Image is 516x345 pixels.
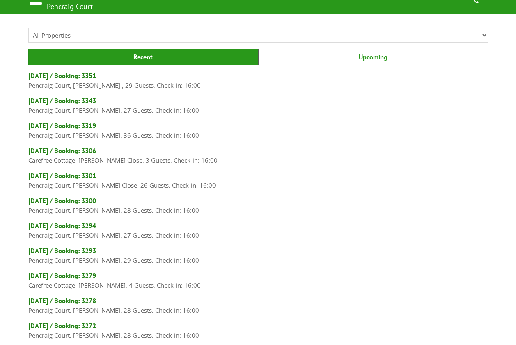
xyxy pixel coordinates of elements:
a: [DATE] / Booking: 3301 Pencraig Court, [PERSON_NAME] Close, 26 Guests, Check-in: 16:00 [28,171,488,190]
p: Pencraig Court, [PERSON_NAME], 28 Guests, Check-in: 16:00 [28,305,488,315]
p: Pencraig Court, [PERSON_NAME] Close, 26 Guests, Check-in: 16:00 [28,180,488,190]
h4: [DATE] / Booking: 3272 [28,321,488,330]
a: [DATE] / Booking: 3293 Pencraig Court, [PERSON_NAME], 29 Guests, Check-in: 16:00 [28,246,488,265]
h4: [DATE] / Booking: 3300 [28,196,488,205]
h4: [DATE] / Booking: 3294 [28,221,488,230]
h4: [DATE] / Booking: 3343 [28,96,488,105]
a: [DATE] / Booking: 3319 Pencraig Court, [PERSON_NAME], 36 Guests, Check-in: 16:00 [28,121,488,140]
h4: [DATE] / Booking: 3306 [28,146,488,155]
a: Upcoming [258,49,488,65]
p: Pencraig Court, [PERSON_NAME], 27 Guests, Check-in: 16:00 [28,105,488,115]
p: Pencraig Court, [PERSON_NAME], 28 Guests, Check-in: 16:00 [28,330,488,340]
a: [DATE] / Booking: 3279 Carefree Cottage, [PERSON_NAME], 4 Guests, Check-in: 16:00 [28,271,488,290]
a: [DATE] / Booking: 3278 Pencraig Court, [PERSON_NAME], 28 Guests, Check-in: 16:00 [28,296,488,315]
p: Pencraig Court, [PERSON_NAME], 27 Guests, Check-in: 16:00 [28,230,488,240]
p: Pencraig Court, [PERSON_NAME], 36 Guests, Check-in: 16:00 [28,130,488,140]
a: [DATE] / Booking: 3300 Pencraig Court, [PERSON_NAME], 28 Guests, Check-in: 16:00 [28,196,488,215]
h4: [DATE] / Booking: 3351 [28,71,488,80]
a: [DATE] / Booking: 3306 Carefree Cottage, [PERSON_NAME] Close, 3 Guests, Check-in: 16:00 [28,146,488,165]
a: Recent [28,49,258,65]
a: [DATE] / Booking: 3343 Pencraig Court, [PERSON_NAME], 27 Guests, Check-in: 16:00 [28,96,488,115]
h4: [DATE] / Booking: 3279 [28,271,488,280]
h4: [DATE] / Booking: 3319 [28,121,488,130]
a: [DATE] / Booking: 3294 Pencraig Court, [PERSON_NAME], 27 Guests, Check-in: 16:00 [28,221,488,240]
h4: [DATE] / Booking: 3293 [28,246,488,255]
p: Carefree Cottage, [PERSON_NAME] Close, 3 Guests, Check-in: 16:00 [28,155,488,165]
p: Pencraig Court, [PERSON_NAME], 29 Guests, Check-in: 16:00 [28,255,488,265]
h2: Pencraig Court [47,2,138,11]
p: Pencraig Court, [PERSON_NAME] , 29 Guests, Check-in: 16:00 [28,80,488,90]
a: [DATE] / Booking: 3351 Pencraig Court, [PERSON_NAME] , 29 Guests, Check-in: 16:00 [28,71,488,90]
h4: [DATE] / Booking: 3301 [28,171,488,180]
p: Pencraig Court, [PERSON_NAME], 28 Guests, Check-in: 16:00 [28,205,488,215]
h4: [DATE] / Booking: 3278 [28,296,488,305]
p: Carefree Cottage, [PERSON_NAME], 4 Guests, Check-in: 16:00 [28,280,488,290]
a: [DATE] / Booking: 3272 Pencraig Court, [PERSON_NAME], 28 Guests, Check-in: 16:00 [28,321,488,340]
